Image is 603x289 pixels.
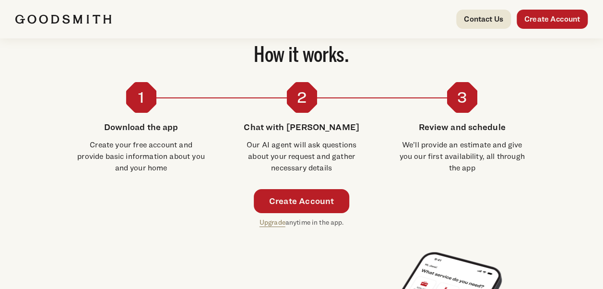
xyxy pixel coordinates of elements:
h4: Review and schedule [397,120,527,133]
a: Create Account [254,189,350,213]
h4: Download the app [76,120,206,133]
div: 1 [126,82,156,113]
img: Goodsmith [15,14,111,24]
a: Contact Us [456,10,511,29]
p: anytime in the app. [260,217,344,228]
h2: How it works. [15,46,588,67]
div: 2 [286,82,317,113]
div: 3 [447,82,477,113]
p: Create your free account and provide basic information about you and your home [76,139,206,174]
a: Create Account [517,10,588,29]
p: Our AI agent will ask questions about your request and gather necessary details [236,139,367,174]
p: We’ll provide an estimate and give you our first availability, all through the app [397,139,527,174]
a: Upgrade [260,218,285,226]
h4: Chat with [PERSON_NAME] [236,120,367,133]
